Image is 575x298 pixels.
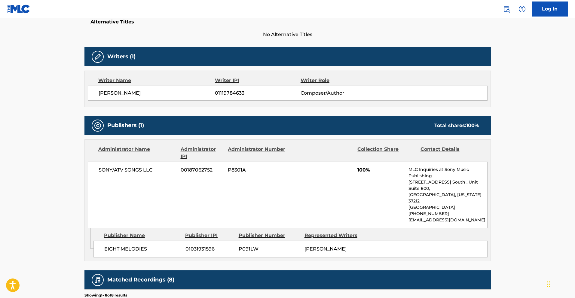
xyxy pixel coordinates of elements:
[99,166,176,174] span: SONY/ATV SONGS LLC
[98,77,215,84] div: Writer Name
[107,276,174,283] h5: Matched Recordings (8)
[357,166,404,174] span: 100%
[304,232,366,239] div: Represented Writers
[107,122,144,129] h5: Publishers (1)
[545,269,575,298] iframe: Chat Widget
[301,77,378,84] div: Writer Role
[466,123,479,128] span: 100 %
[181,166,223,174] span: 00187062752
[500,3,512,15] a: Public Search
[304,246,347,252] span: [PERSON_NAME]
[185,245,234,253] span: 01031931596
[532,2,568,17] a: Log In
[239,245,300,253] span: P091LW
[84,293,127,298] p: Showing 1 - 8 of 8 results
[228,166,286,174] span: P8301A
[516,3,528,15] div: Help
[239,232,300,239] div: Publisher Number
[215,77,301,84] div: Writer IPI
[408,211,487,217] p: [PHONE_NUMBER]
[181,146,223,160] div: Administrator IPI
[228,146,286,160] div: Administrator Number
[99,90,215,97] span: [PERSON_NAME]
[98,146,176,160] div: Administrator Name
[104,232,181,239] div: Publisher Name
[357,146,416,160] div: Collection Share
[408,204,487,211] p: [GEOGRAPHIC_DATA]
[408,179,487,192] p: [STREET_ADDRESS] South , Unit Suite 800,
[7,5,30,13] img: MLC Logo
[94,53,101,60] img: Writers
[408,217,487,223] p: [EMAIL_ADDRESS][DOMAIN_NAME]
[434,122,479,129] div: Total shares:
[84,31,491,38] span: No Alternative Titles
[94,276,101,284] img: Matched Recordings
[547,275,550,293] div: Drag
[503,5,510,13] img: search
[301,90,378,97] span: Composer/Author
[104,245,181,253] span: EIGHT MELODIES
[90,19,485,25] h5: Alternative Titles
[408,166,487,179] p: MLC Inquiries at Sony Music Publishing
[421,146,479,160] div: Contact Details
[185,232,234,239] div: Publisher IPI
[408,192,487,204] p: [GEOGRAPHIC_DATA], [US_STATE] 37212
[215,90,300,97] span: 01119784633
[94,122,101,129] img: Publishers
[518,5,526,13] img: help
[107,53,136,60] h5: Writers (1)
